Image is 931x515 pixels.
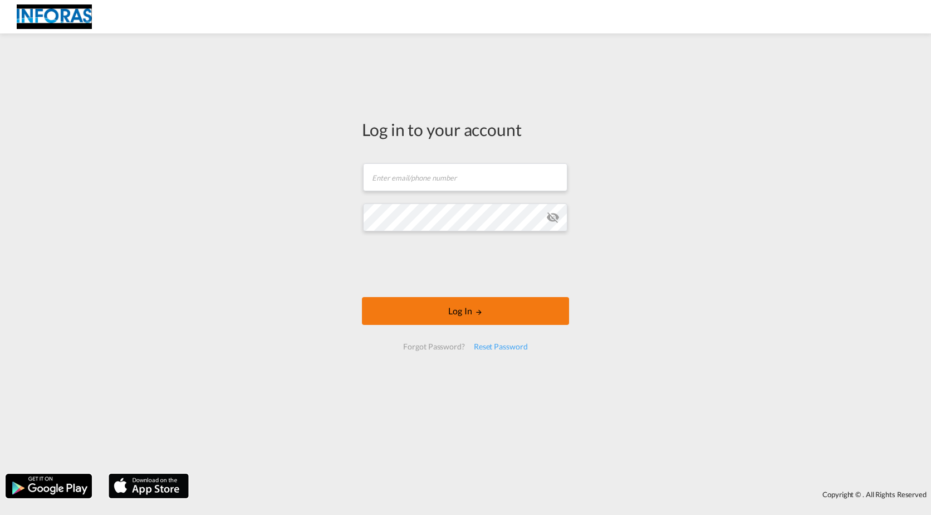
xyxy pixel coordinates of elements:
[546,211,560,224] md-icon: icon-eye-off
[469,337,532,357] div: Reset Password
[107,473,190,499] img: apple.png
[362,297,569,325] button: LOGIN
[17,4,92,30] img: eff75c7098ee11eeb65dd1c63e392380.jpg
[194,485,931,504] div: Copyright © . All Rights Reserved
[399,337,469,357] div: Forgot Password?
[381,242,550,286] iframe: reCAPTCHA
[363,163,567,191] input: Enter email/phone number
[4,473,93,499] img: google.png
[362,118,569,141] div: Log in to your account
